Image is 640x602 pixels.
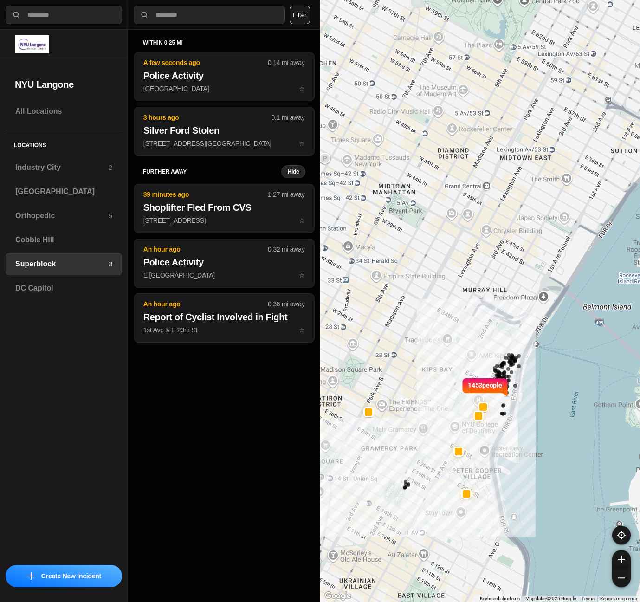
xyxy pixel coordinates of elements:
a: Industry City2 [6,156,122,179]
a: An hour ago0.32 mi awayPolice ActivityE [GEOGRAPHIC_DATA]star [134,271,315,279]
img: search [140,10,149,19]
a: All Locations [6,100,122,123]
h3: [GEOGRAPHIC_DATA] [15,186,112,197]
span: Map data ©2025 Google [525,596,576,601]
img: zoom-out [618,574,625,582]
a: Orthopedic5 [6,205,122,227]
p: E [GEOGRAPHIC_DATA] [143,271,305,280]
img: notch [502,377,509,397]
h3: Superblock [15,259,109,270]
h3: DC Capitol [15,283,112,294]
small: Hide [287,168,299,175]
p: An hour ago [143,245,268,254]
h3: Industry City [15,162,109,173]
p: 0.14 mi away [268,58,304,67]
h5: further away [143,168,282,175]
button: 39 minutes ago1.27 mi awayShoplifter Fled From CVS[STREET_ADDRESS]star [134,184,315,233]
img: zoom-in [618,556,625,563]
a: Terms (opens in new tab) [582,596,595,601]
button: An hour ago0.36 mi awayReport of Cyclist Involved in Fight1st Ave & E 23rd Ststar [134,293,315,343]
a: DC Capitol [6,277,122,299]
img: recenter [617,531,626,539]
span: star [299,326,305,334]
span: star [299,272,305,279]
button: iconCreate New Incident [6,565,122,587]
button: A few seconds ago0.14 mi awayPolice Activity[GEOGRAPHIC_DATA]star [134,52,315,101]
p: 2 [109,163,112,172]
h2: Police Activity [143,69,305,82]
p: [STREET_ADDRESS][GEOGRAPHIC_DATA] [143,139,305,148]
button: recenter [612,526,631,544]
span: star [299,140,305,147]
p: An hour ago [143,299,268,309]
p: 0.36 mi away [268,299,304,309]
button: Filter [290,6,310,24]
h3: Cobble Hill [15,234,112,246]
p: 5 [109,211,112,220]
h2: Report of Cyclist Involved in Fight [143,311,305,324]
h3: All Locations [15,106,112,117]
a: An hour ago0.36 mi awayReport of Cyclist Involved in Fight1st Ave & E 23rd Ststar [134,326,315,334]
button: 3 hours ago0.1 mi awaySilver Ford Stolen[STREET_ADDRESS][GEOGRAPHIC_DATA]star [134,107,315,156]
a: Open this area in Google Maps (opens a new window) [323,590,353,602]
p: Create New Incident [41,571,101,581]
h2: Shoplifter Fled From CVS [143,201,305,214]
button: Keyboard shortcuts [480,596,520,602]
span: star [299,217,305,224]
p: 0.32 mi away [268,245,304,254]
h3: Orthopedic [15,210,109,221]
p: [GEOGRAPHIC_DATA] [143,84,305,93]
p: A few seconds ago [143,58,268,67]
a: Cobble Hill [6,229,122,251]
img: notch [461,377,468,397]
a: 3 hours ago0.1 mi awaySilver Ford Stolen[STREET_ADDRESS][GEOGRAPHIC_DATA]star [134,139,315,147]
img: search [12,10,21,19]
button: An hour ago0.32 mi awayPolice ActivityE [GEOGRAPHIC_DATA]star [134,239,315,288]
p: 0.1 mi away [272,113,305,122]
p: 3 [109,259,112,269]
h5: within 0.25 mi [143,39,305,46]
button: zoom-in [612,550,631,569]
a: [GEOGRAPHIC_DATA] [6,181,122,203]
p: 1.27 mi away [268,190,304,199]
h2: NYU Langone [15,78,113,91]
span: star [299,85,305,92]
p: 1st Ave & E 23rd St [143,325,305,335]
a: Superblock3 [6,253,122,275]
h5: Locations [6,130,122,156]
img: logo [15,35,49,53]
img: Google [323,590,353,602]
p: 1453 people [468,381,502,401]
p: 3 hours ago [143,113,272,122]
a: Report a map error [600,596,637,601]
h2: Police Activity [143,256,305,269]
a: A few seconds ago0.14 mi awayPolice Activity[GEOGRAPHIC_DATA]star [134,84,315,92]
button: Hide [281,165,305,178]
p: [STREET_ADDRESS] [143,216,305,225]
img: icon [27,572,35,580]
a: 39 minutes ago1.27 mi awayShoplifter Fled From CVS[STREET_ADDRESS]star [134,216,315,224]
p: 39 minutes ago [143,190,268,199]
h2: Silver Ford Stolen [143,124,305,137]
button: zoom-out [612,569,631,587]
